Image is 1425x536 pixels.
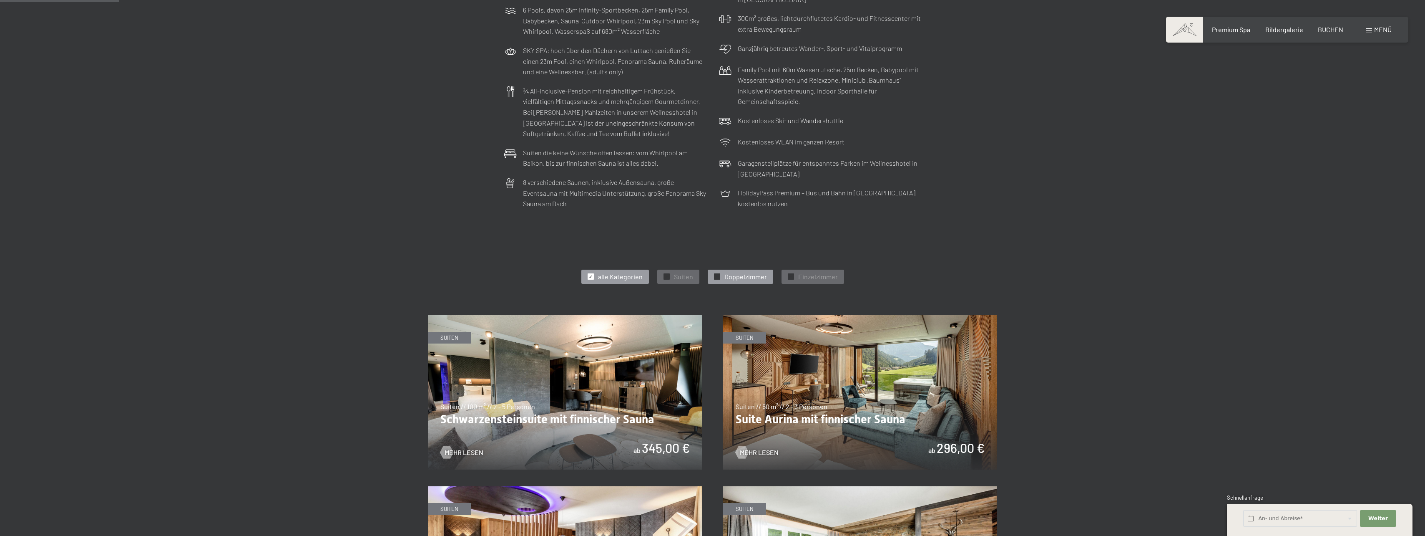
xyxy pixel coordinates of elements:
[738,187,921,209] p: HolidayPass Premium – Bus und Bahn in [GEOGRAPHIC_DATA] kostenlos nutzen
[440,448,483,457] a: Mehr Lesen
[724,272,767,281] span: Doppelzimmer
[798,272,838,281] span: Einzelzimmer
[523,86,706,139] p: ¾ All-inclusive-Pension mit reichhaltigem Frühstück, vielfältigen Mittagssnacks und mehrgängigem ...
[738,137,844,147] p: Kostenloses WLAN im ganzen Resort
[523,147,706,169] p: Suiten die keine Wünsche offen lassen: vom Whirlpool am Balkon, bis zur finnischen Sauna ist alle...
[589,274,592,280] span: ✓
[738,43,902,54] p: Ganzjährig betreutes Wander-, Sport- und Vitalprogramm
[428,315,702,470] img: Schwarzensteinsuite mit finnischer Sauna
[740,448,779,457] span: Mehr Lesen
[523,45,706,77] p: SKY SPA: hoch über den Dächern von Luttach genießen Sie einen 23m Pool, einen Whirlpool, Panorama...
[738,13,921,34] p: 300m² großes, lichtdurchflutetes Kardio- und Fitnesscenter mit extra Bewegungsraum
[523,5,706,37] p: 6 Pools, davon 25m Infinity-Sportbecken, 25m Family Pool, Babybecken, Sauna-Outdoor Whirlpool, 23...
[523,177,706,209] p: 8 verschiedene Saunen, inklusive Außensauna, große Eventsauna mit Multimedia Unterstützung, große...
[1227,494,1263,501] span: Schnellanfrage
[428,316,702,321] a: Schwarzensteinsuite mit finnischer Sauna
[736,448,779,457] a: Mehr Lesen
[723,316,998,321] a: Suite Aurina mit finnischer Sauna
[674,272,693,281] span: Suiten
[598,272,643,281] span: alle Kategorien
[1374,25,1392,33] span: Menü
[789,274,792,280] span: ✓
[428,487,702,492] a: Romantic Suite mit Bio-Sauna
[738,158,921,179] p: Garagenstellplätze für entspanntes Parken im Wellnesshotel in [GEOGRAPHIC_DATA]
[1318,25,1343,33] a: BUCHEN
[1265,25,1303,33] a: Bildergalerie
[715,274,719,280] span: ✓
[1212,25,1250,33] a: Premium Spa
[738,64,921,107] p: Family Pool mit 60m Wasserrutsche, 25m Becken, Babypool mit Wasserattraktionen und Relaxzone. Min...
[738,115,843,126] p: Kostenloses Ski- und Wandershuttle
[665,274,668,280] span: ✓
[1360,510,1396,527] button: Weiter
[723,315,998,470] img: Suite Aurina mit finnischer Sauna
[1368,515,1388,522] span: Weiter
[723,487,998,492] a: Chaletsuite mit Bio-Sauna
[445,448,483,457] span: Mehr Lesen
